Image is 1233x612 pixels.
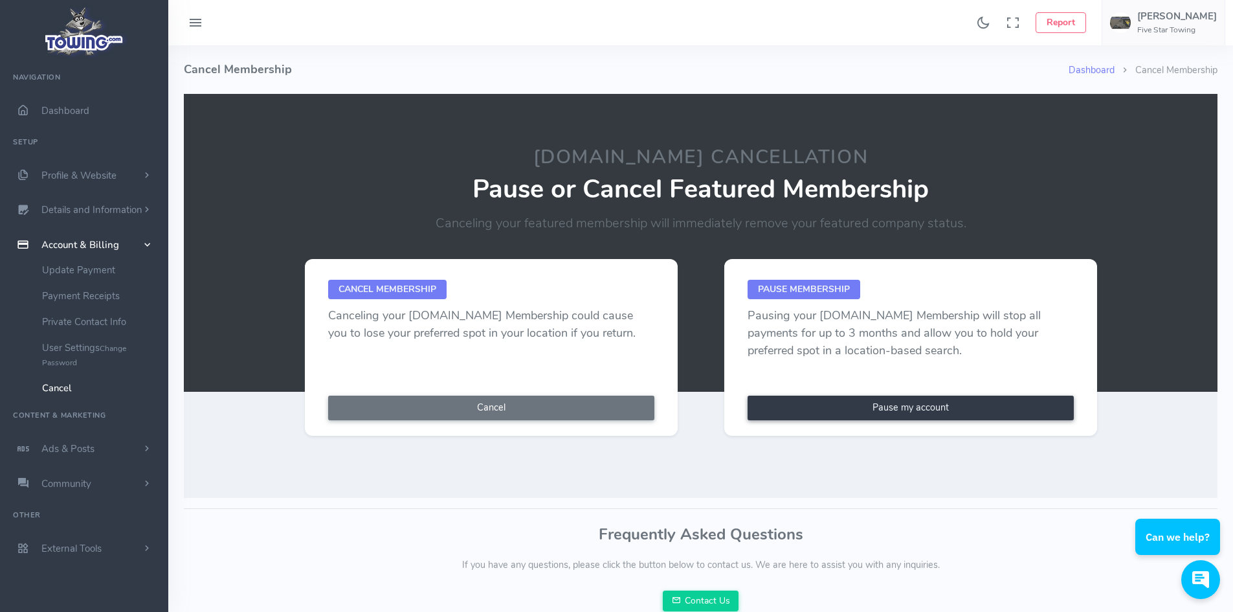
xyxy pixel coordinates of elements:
p: Pause or Cancel Featured Membership [282,175,1120,203]
span: Account & Billing [41,238,119,251]
h4: Cancel Membership [184,45,1069,94]
span: Details and Information [41,204,142,217]
h2: [DOMAIN_NAME] Cancellation [282,147,1120,168]
span: Community [41,477,91,490]
h6: Five Star Towing [1137,26,1217,34]
iframe: Conversations [1126,483,1233,612]
p: Pausing your [DOMAIN_NAME] Membership will stop all payments for up to 3 months and allow you to ... [748,307,1074,359]
p: Canceling your featured membership will immediately remove your featured company status. [282,214,1120,233]
p: If you have any questions, please click the button below to contact us. We are here to assist you... [184,558,1217,572]
h5: [PERSON_NAME] [1137,11,1217,21]
a: Update Payment [32,257,168,283]
h3: Frequently Asked Questions [184,526,1217,543]
a: Payment Receipts [32,283,168,309]
img: user-image [1110,12,1131,33]
span: Dashboard [41,104,89,117]
span: Pause Membership [748,280,860,299]
button: Report [1036,12,1086,33]
a: Dashboard [1069,63,1115,76]
span: Ads & Posts [41,442,94,455]
li: Cancel Membership [1115,63,1217,78]
span: Profile & Website [41,169,117,182]
button: Cancel [328,396,654,420]
p: Canceling your [DOMAIN_NAME] Membership could cause you to lose your preferred spot in your locat... [328,307,654,342]
a: Pause my account [748,396,1074,420]
a: User SettingsChange Password [32,335,168,375]
img: logo [41,4,128,59]
a: Contact Us [663,591,739,611]
span: External Tools [41,542,102,555]
a: Cancel [32,375,168,401]
span: Cancel Membership [328,280,447,299]
a: Private Contact Info [32,309,168,335]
